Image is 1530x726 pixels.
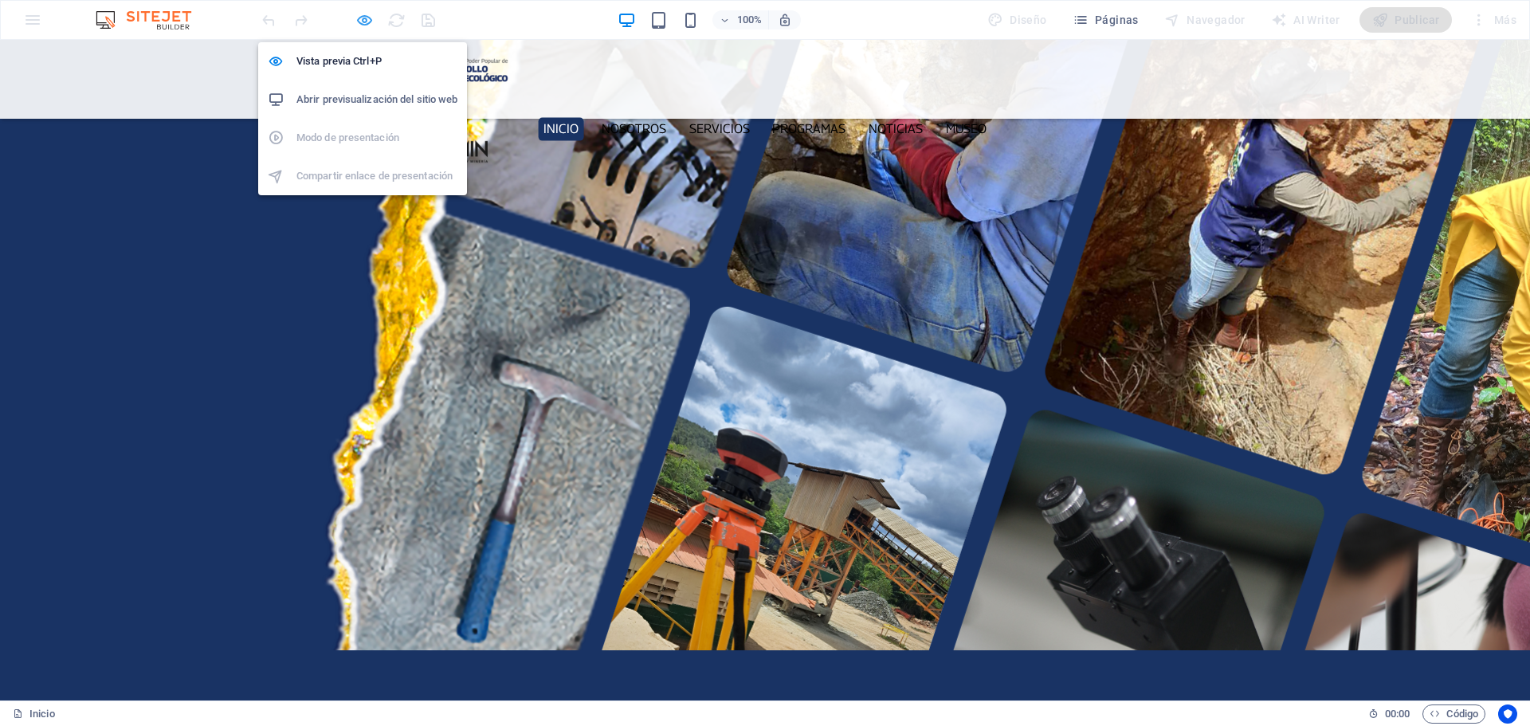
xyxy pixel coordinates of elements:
span: Código [1430,704,1478,724]
a: Museo [941,77,992,100]
img: Editor Logo [92,10,211,29]
button: Usercentrics [1498,704,1517,724]
a: Haz clic para cancelar la selección y doble clic para abrir páginas [13,704,55,724]
a: Inicio [539,77,584,100]
span: Páginas [1073,12,1139,28]
h6: Vista previa Ctrl+P [296,52,457,71]
a: Servicios [684,77,755,100]
button: Páginas [1066,7,1145,33]
a: Noticias [864,77,928,100]
h6: Tiempo de la sesión [1368,704,1410,724]
a: Nosotros [596,77,671,100]
span: 00 00 [1385,704,1410,724]
a: Programas [767,77,851,100]
button: Código [1422,704,1485,724]
h6: Abrir previsualización del sitio web [296,90,457,109]
span: : [1396,708,1399,720]
div: Diseño (Ctrl+Alt+Y) [981,7,1053,33]
i: Al redimensionar, ajustar el nivel de zoom automáticamente para ajustarse al dispositivo elegido. [778,13,792,27]
button: 100% [712,10,769,29]
h6: 100% [736,10,762,29]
